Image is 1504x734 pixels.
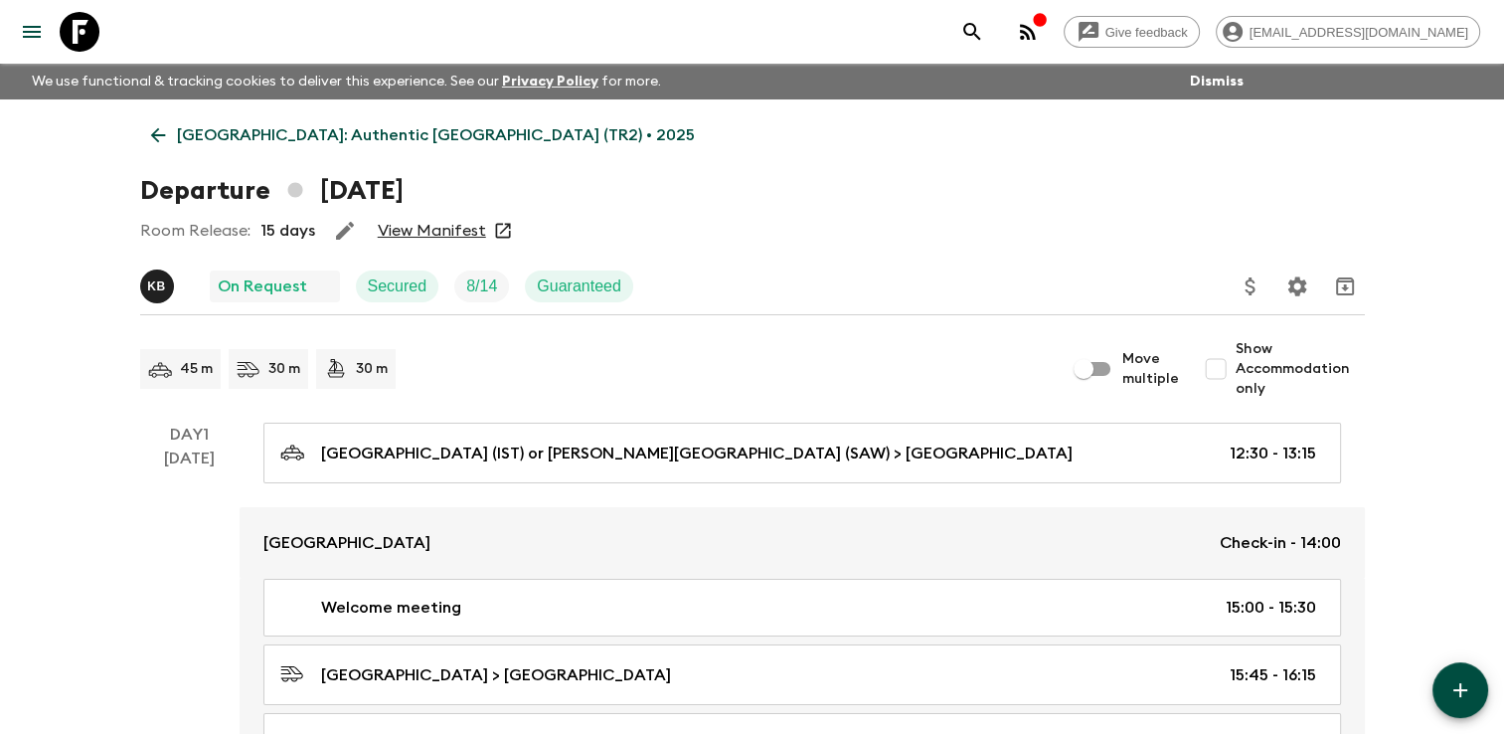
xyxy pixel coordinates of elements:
[218,275,307,298] p: On Request
[263,531,430,555] p: [GEOGRAPHIC_DATA]
[378,221,486,241] a: View Manifest
[368,275,427,298] p: Secured
[263,644,1341,705] a: [GEOGRAPHIC_DATA] > [GEOGRAPHIC_DATA]15:45 - 16:15
[180,359,213,379] p: 45 m
[1226,596,1316,620] p: 15:00 - 15:30
[1325,267,1365,306] button: Archive (Completed, Cancelled or Unsynced Departures only)
[1122,349,1180,389] span: Move multiple
[1277,267,1317,306] button: Settings
[1185,68,1249,95] button: Dismiss
[1094,25,1199,40] span: Give feedback
[356,271,439,302] div: Secured
[454,271,509,302] div: Trip Fill
[1230,663,1316,687] p: 15:45 - 16:15
[140,270,178,303] button: KB
[1231,267,1270,306] button: Update Price, Early Bird Discount and Costs
[140,275,178,291] span: Kamil Babac
[1064,16,1200,48] a: Give feedback
[140,423,240,447] p: Day 1
[466,275,497,298] p: 8 / 14
[321,596,461,620] p: Welcome meeting
[502,75,598,89] a: Privacy Policy
[12,12,52,52] button: menu
[321,442,1073,465] p: [GEOGRAPHIC_DATA] (IST) or [PERSON_NAME][GEOGRAPHIC_DATA] (SAW) > [GEOGRAPHIC_DATA]
[263,423,1341,483] a: [GEOGRAPHIC_DATA] (IST) or [PERSON_NAME][GEOGRAPHIC_DATA] (SAW) > [GEOGRAPHIC_DATA]12:30 - 13:15
[1216,16,1480,48] div: [EMAIL_ADDRESS][DOMAIN_NAME]
[140,219,251,243] p: Room Release:
[356,359,388,379] p: 30 m
[263,579,1341,637] a: Welcome meeting15:00 - 15:30
[177,123,695,147] p: [GEOGRAPHIC_DATA]: Authentic [GEOGRAPHIC_DATA] (TR2) • 2025
[140,171,404,211] h1: Departure [DATE]
[537,275,621,298] p: Guaranteed
[1230,442,1316,465] p: 12:30 - 13:15
[140,115,706,155] a: [GEOGRAPHIC_DATA]: Authentic [GEOGRAPHIC_DATA] (TR2) • 2025
[260,219,315,243] p: 15 days
[240,507,1365,579] a: [GEOGRAPHIC_DATA]Check-in - 14:00
[24,64,669,99] p: We use functional & tracking cookies to deliver this experience. See our for more.
[268,359,300,379] p: 30 m
[1236,339,1365,399] span: Show Accommodation only
[321,663,671,687] p: [GEOGRAPHIC_DATA] > [GEOGRAPHIC_DATA]
[1220,531,1341,555] p: Check-in - 14:00
[1239,25,1479,40] span: [EMAIL_ADDRESS][DOMAIN_NAME]
[147,278,166,294] p: K B
[952,12,992,52] button: search adventures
